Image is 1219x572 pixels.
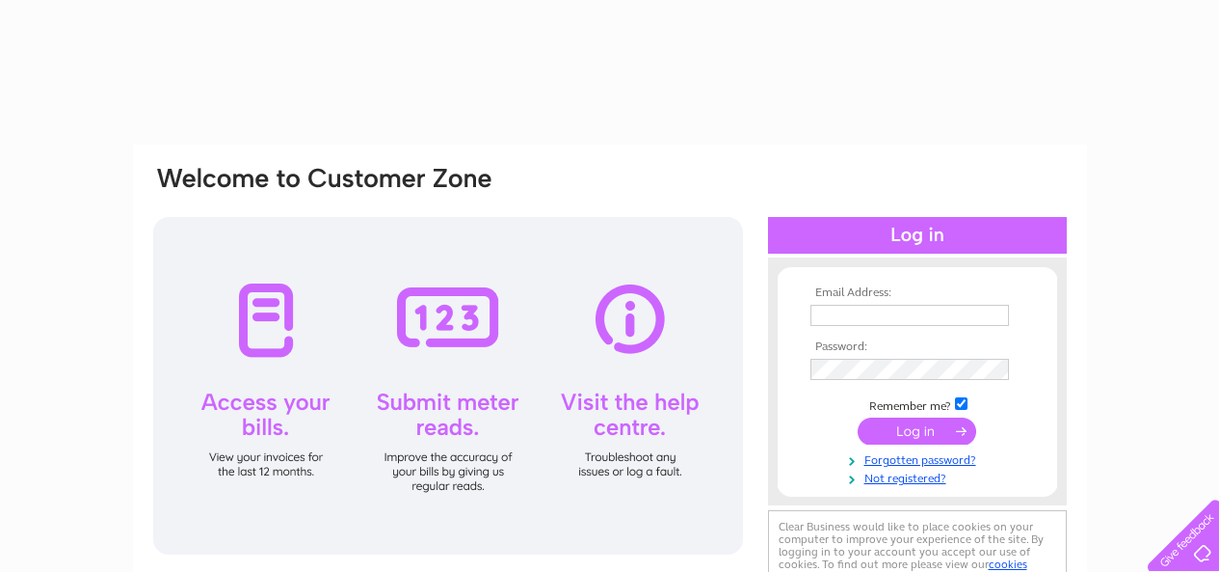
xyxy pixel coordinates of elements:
[858,418,976,445] input: Submit
[806,340,1029,354] th: Password:
[810,468,1029,486] a: Not registered?
[806,286,1029,300] th: Email Address:
[810,449,1029,468] a: Forgotten password?
[806,395,1029,414] td: Remember me?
